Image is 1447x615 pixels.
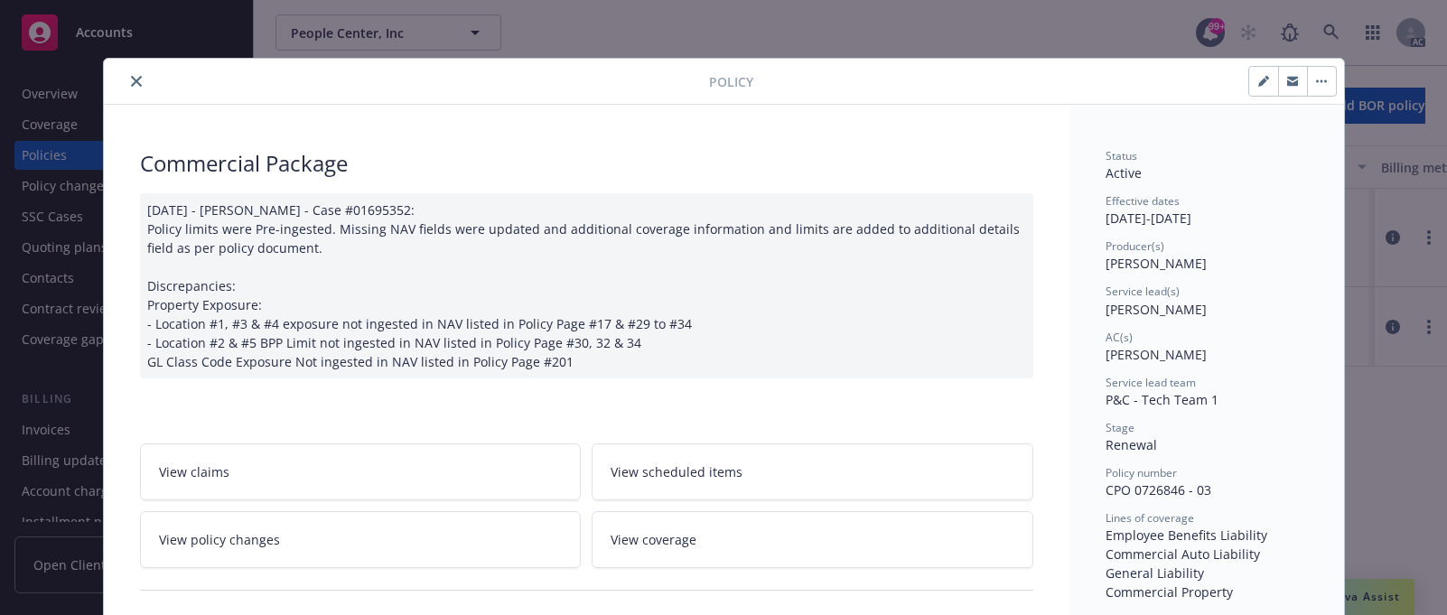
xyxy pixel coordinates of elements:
span: View scheduled items [611,462,742,481]
div: Commercial Auto Liability [1106,545,1308,564]
span: Active [1106,164,1142,182]
span: Stage [1106,420,1134,435]
span: View policy changes [159,530,280,549]
a: View scheduled items [592,443,1033,500]
span: AC(s) [1106,330,1133,345]
span: Policy [709,72,753,91]
span: CPO 0726846 - 03 [1106,481,1211,499]
div: Commercial Property [1106,582,1308,601]
a: View coverage [592,511,1033,568]
div: General Liability [1106,564,1308,582]
span: [PERSON_NAME] [1106,255,1207,272]
span: P&C - Tech Team 1 [1106,391,1218,408]
span: Lines of coverage [1106,510,1194,526]
span: Effective dates [1106,193,1180,209]
a: View policy changes [140,511,582,568]
span: Status [1106,148,1137,163]
div: Employee Benefits Liability [1106,526,1308,545]
span: Renewal [1106,436,1157,453]
span: View claims [159,462,229,481]
span: [PERSON_NAME] [1106,301,1207,318]
button: close [126,70,147,92]
span: Service lead(s) [1106,284,1180,299]
span: Producer(s) [1106,238,1164,254]
span: [PERSON_NAME] [1106,346,1207,363]
span: Policy number [1106,465,1177,480]
div: [DATE] - [DATE] [1106,193,1308,228]
div: Commercial Package [140,148,1033,179]
div: [DATE] - [PERSON_NAME] - Case #01695352: Policy limits were Pre-ingested. Missing NAV fields were... [140,193,1033,378]
span: Service lead team [1106,375,1196,390]
span: View coverage [611,530,696,549]
a: View claims [140,443,582,500]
